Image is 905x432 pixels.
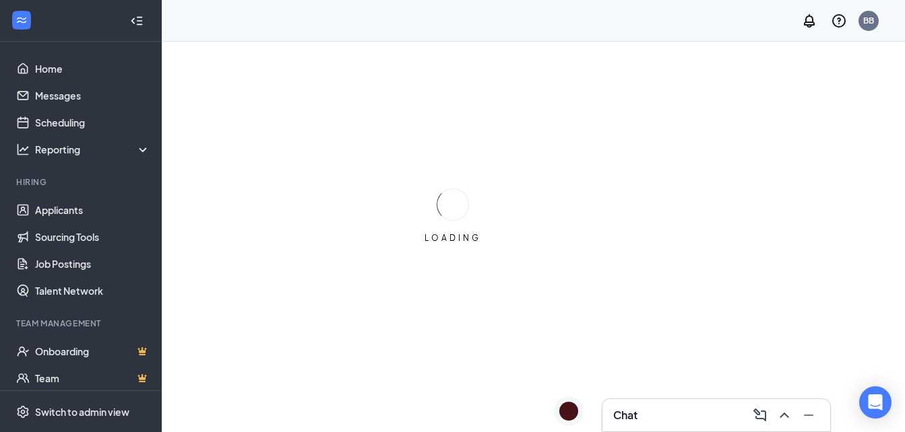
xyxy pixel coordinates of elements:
h3: Chat [613,408,637,423]
button: Minimize [798,404,819,426]
div: Reporting [35,143,151,156]
div: Hiring [16,176,148,188]
div: BB [863,15,874,26]
a: Home [35,55,150,82]
div: Switch to admin view [35,405,129,419]
svg: Minimize [801,407,817,423]
svg: QuestionInfo [831,13,847,29]
a: TeamCrown [35,365,150,392]
a: OnboardingCrown [35,338,150,365]
a: Applicants [35,196,150,223]
svg: Collapse [130,14,144,28]
svg: Analysis [16,143,30,156]
a: Messages [35,82,150,109]
svg: WorkstreamLogo [15,13,28,27]
svg: ComposeMessage [752,407,768,423]
div: LOADING [419,232,487,244]
svg: Settings [16,405,30,419]
button: ComposeMessage [749,404,771,426]
svg: Notifications [801,13,817,29]
svg: ChevronUp [776,407,792,423]
a: Sourcing Tools [35,223,150,250]
button: ChevronUp [774,404,795,426]
a: Talent Network [35,277,150,304]
div: Team Management [16,318,148,329]
div: Open Intercom Messenger [859,386,892,419]
a: Job Postings [35,250,150,277]
a: Scheduling [35,109,150,136]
